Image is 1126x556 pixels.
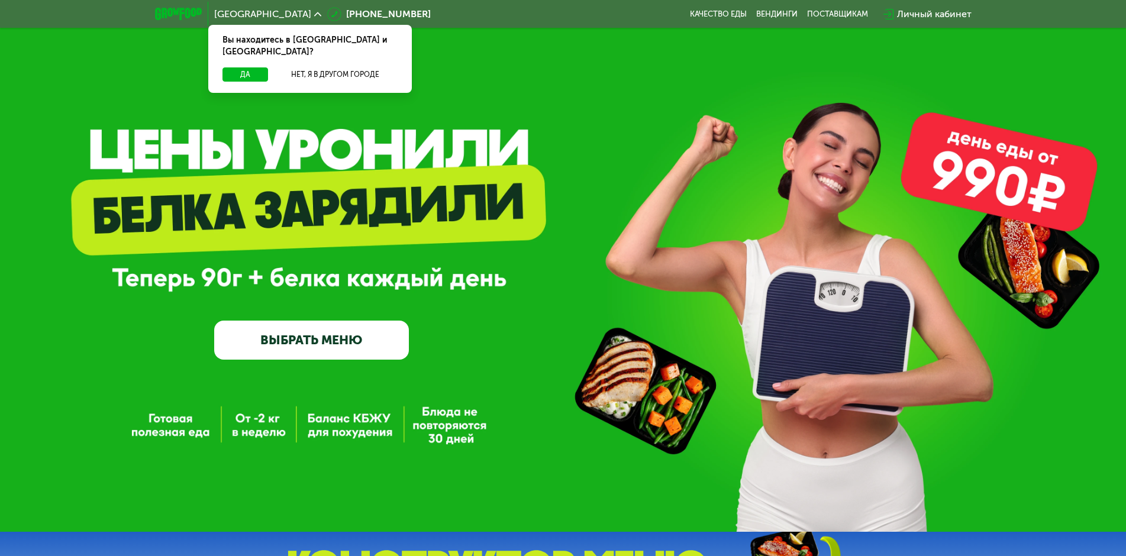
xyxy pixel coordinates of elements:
span: [GEOGRAPHIC_DATA] [214,9,311,19]
a: Качество еды [690,9,747,19]
a: [PHONE_NUMBER] [327,7,431,21]
div: поставщикам [807,9,868,19]
button: Нет, я в другом городе [273,67,398,82]
div: Личный кабинет [897,7,972,21]
div: Вы находитесь в [GEOGRAPHIC_DATA] и [GEOGRAPHIC_DATA]? [208,25,412,67]
a: Вендинги [756,9,798,19]
a: ВЫБРАТЬ МЕНЮ [214,321,409,360]
button: Да [222,67,268,82]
